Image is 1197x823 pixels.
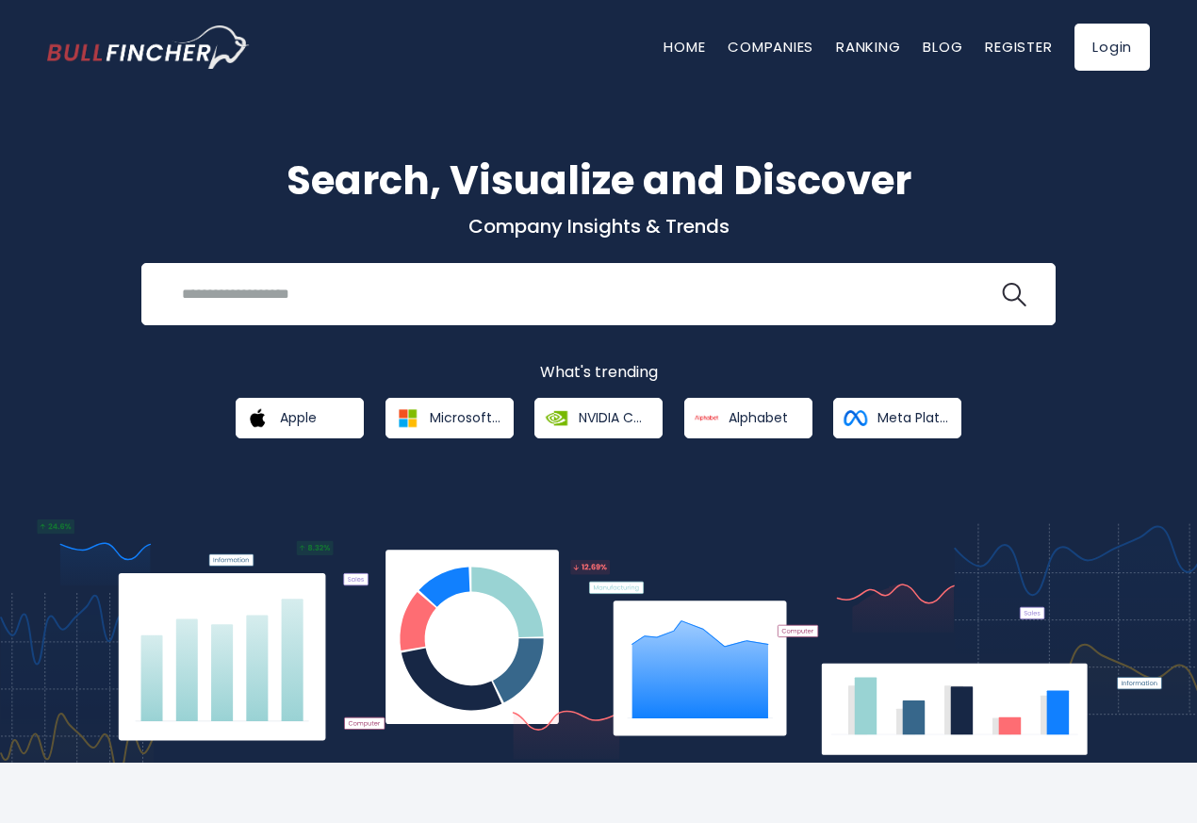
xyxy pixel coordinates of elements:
a: Meta Platforms [833,398,961,438]
span: Microsoft Corporation [430,409,500,426]
a: Alphabet [684,398,812,438]
p: What's trending [47,363,1150,383]
a: Register [985,37,1052,57]
span: Apple [280,409,317,426]
a: Companies [728,37,813,57]
a: Microsoft Corporation [385,398,514,438]
a: Apple [236,398,364,438]
span: NVIDIA Corporation [579,409,649,426]
p: Company Insights & Trends [47,214,1150,239]
a: Home [664,37,705,57]
span: Meta Platforms [877,409,948,426]
a: NVIDIA Corporation [534,398,663,438]
a: Go to homepage [47,25,250,69]
a: Blog [923,37,962,57]
a: Ranking [836,37,900,57]
h1: Search, Visualize and Discover [47,151,1150,210]
img: search icon [1002,283,1026,307]
img: bullfincher logo [47,25,250,69]
span: Alphabet [729,409,788,426]
a: Login [1074,24,1150,71]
